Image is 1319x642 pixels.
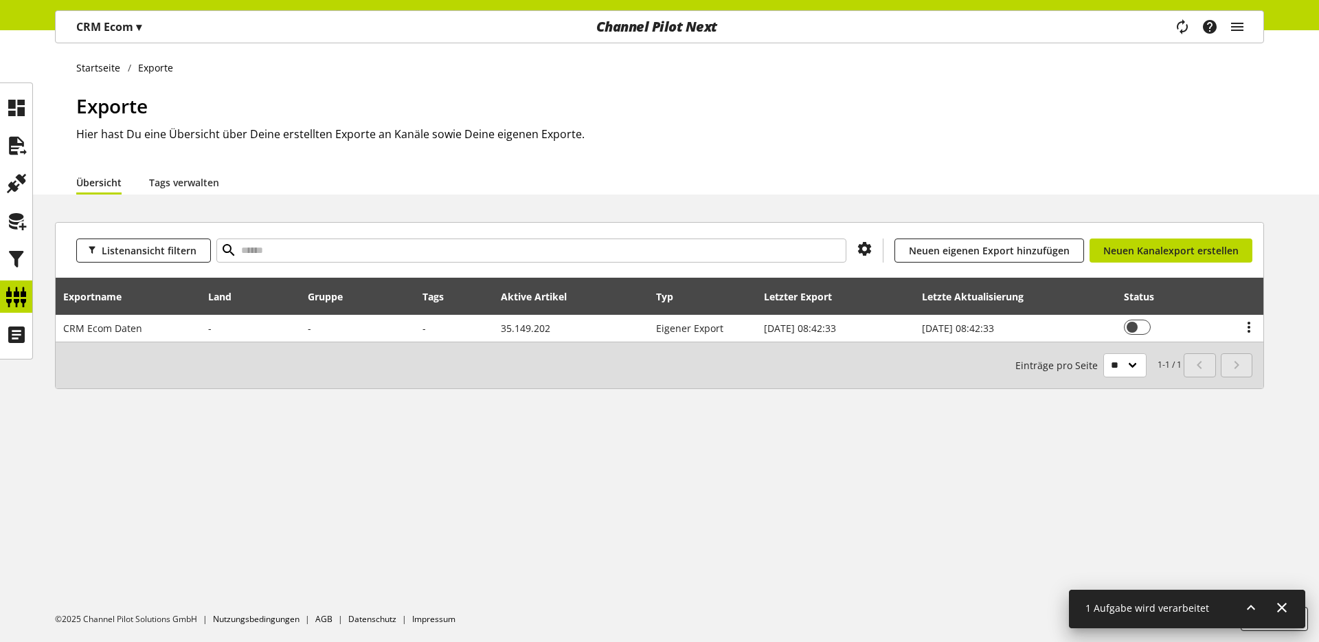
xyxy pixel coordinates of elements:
[76,60,128,75] a: Startseite
[501,322,550,335] span: 35.149.202
[422,289,444,304] div: Tags
[412,613,455,625] a: Impressum
[208,322,212,335] span: -
[1124,289,1168,304] div: Status
[1103,243,1239,258] span: Neuen Kanalexport erstellen
[764,322,836,335] span: [DATE] 08:42:33
[149,175,219,190] a: Tags verwalten
[1090,239,1252,263] a: Neuen Kanalexport erstellen
[76,19,142,35] p: CRM Ecom
[501,289,580,304] div: Aktive Artikel
[656,322,723,335] span: Eigener Export
[308,289,357,304] div: Gruppe
[63,322,142,335] span: CRM Ecom Daten
[63,289,135,304] div: Exportname
[76,175,122,190] a: Übersicht
[348,613,396,625] a: Datenschutz
[208,289,245,304] div: Land
[136,19,142,34] span: ▾
[315,613,332,625] a: AGB
[656,289,687,304] div: Typ
[764,289,846,304] div: Letzter Export
[76,126,1264,142] h2: Hier hast Du eine Übersicht über Deine erstellten Exporte an Kanäle sowie Deine eigenen Exporte.
[909,243,1070,258] span: Neuen eigenen Export hinzufügen
[422,322,426,335] span: -
[1015,358,1103,373] span: Einträge pro Seite
[55,10,1264,43] nav: main navigation
[55,613,213,626] li: ©2025 Channel Pilot Solutions GmbH
[922,322,994,335] span: [DATE] 08:42:33
[76,239,211,263] button: Listenansicht filtern
[1085,601,1209,615] span: 1 Aufgabe wird verarbeitet
[213,613,300,625] a: Nutzungsbedingungen
[894,239,1084,263] a: Neuen eigenen Export hinzufügen
[102,243,196,258] span: Listenansicht filtern
[76,93,148,119] span: Exporte
[1015,353,1182,377] small: 1-1 / 1
[922,289,1037,304] div: Letzte Aktualisierung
